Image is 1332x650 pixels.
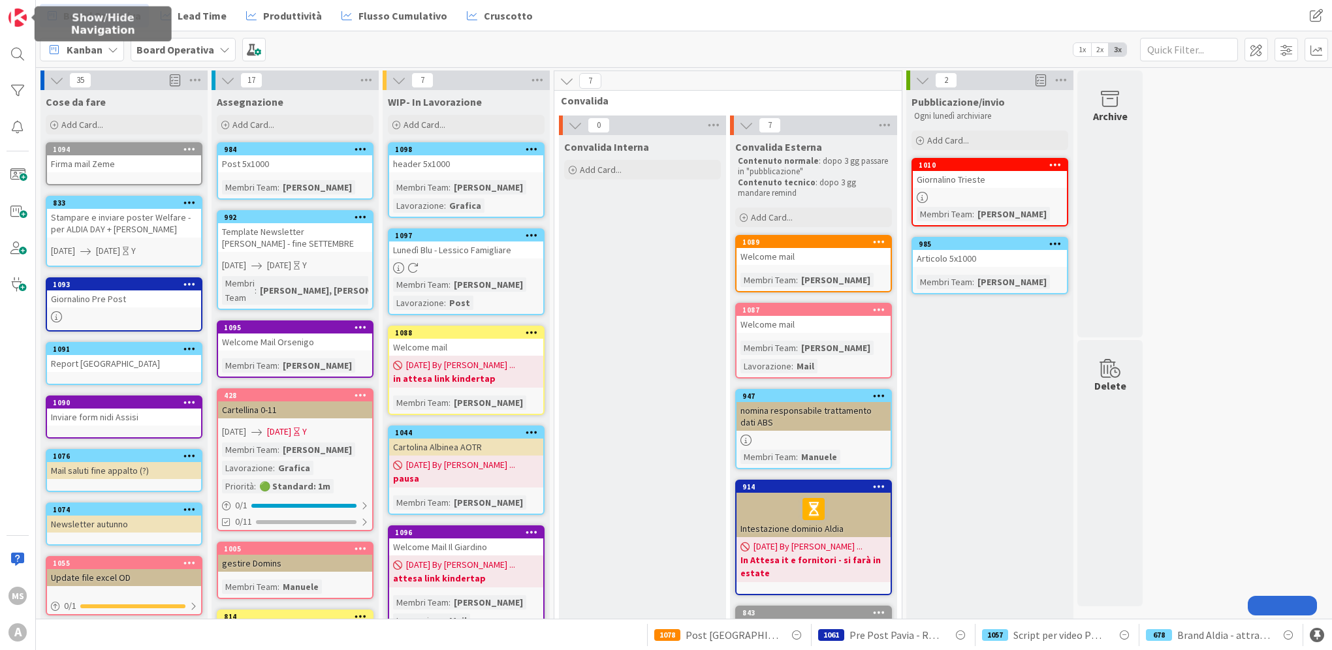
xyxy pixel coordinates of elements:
span: 7 [759,117,781,133]
div: 🟢 Standard: 1m [256,479,334,493]
input: Quick Filter... [1140,38,1238,61]
div: 1057 [982,629,1008,641]
div: [PERSON_NAME] [279,180,355,194]
h5: Show/Hide Navigation [40,12,166,37]
div: Firma mail Zeme [47,155,201,172]
div: 1044 [395,428,543,437]
a: Flusso Cumulativo [334,4,455,27]
span: 0 [588,117,610,133]
div: 947nomina responsabile trattamento dati ABS [737,390,891,431]
span: Cruscotto [484,8,533,23]
div: 1093 [53,280,201,289]
span: Pre Post Pavia - Re Artù! FINE AGOSTO [849,627,942,643]
div: 1076 [47,450,201,462]
div: Membri Team [740,273,796,287]
span: Add Card... [232,119,274,131]
div: [PERSON_NAME] [279,442,355,457]
span: 0/11 [235,515,252,529]
div: 1010 [919,161,1067,170]
div: 1096 [395,528,543,537]
span: 3x [1109,43,1126,56]
a: 992Template Newsletter [PERSON_NAME] - fine SETTEMBRE[DATE][DATE]YMembri Team:[PERSON_NAME], [PER... [217,210,373,310]
div: Membri Team [917,207,972,221]
span: Kanban [67,42,103,57]
div: Y [302,425,307,439]
div: 1010Giornalino Trieste [913,159,1067,188]
div: 1076 [53,452,201,461]
div: Report [GEOGRAPHIC_DATA] [47,355,201,372]
div: Membri Team [222,276,255,305]
div: [PERSON_NAME] [451,180,526,194]
div: Newsletter autunno [47,516,201,533]
div: 1093Giornalino Pre Post [47,279,201,307]
div: Membri Team [393,495,449,510]
div: Welcome Mail Orsenigo [218,333,372,350]
span: Add Card... [580,164,622,176]
span: [DATE] [267,425,291,439]
div: 985Articolo 5x1000 [913,238,1067,267]
span: : [449,180,451,194]
div: MS [8,587,27,605]
span: 7 [411,72,434,88]
div: 985 [919,240,1067,249]
div: 428 [218,390,372,401]
div: 1055Update file excel OD [47,557,201,586]
span: [DATE] [222,425,246,439]
div: 1010 [913,159,1067,171]
div: 1087 [737,304,891,316]
a: 1097Lunedì Blu - Lessico FamigliareMembri Team:[PERSON_NAME]Lavorazione:Post [388,228,545,315]
div: Post [446,296,473,310]
div: Membri Team [393,395,449,410]
div: Y [302,258,307,272]
div: [PERSON_NAME] [798,273,874,287]
span: Convalida Esterna [735,140,822,153]
a: 1095Welcome Mail OrsenigoMembri Team:[PERSON_NAME] [217,320,373,378]
div: Post 5x1000 [218,155,372,172]
span: [DATE] By [PERSON_NAME] ... [406,358,515,372]
div: 814 [218,611,372,623]
span: : [277,442,279,457]
div: Priorità [222,479,254,493]
span: : [444,198,446,213]
div: [PERSON_NAME] [451,395,526,410]
span: : [277,580,279,594]
span: : [444,613,446,628]
div: Membri Team [740,450,796,464]
a: 1005gestire DominsMembri Team:Manuele [217,542,373,599]
div: Giornalino Pre Post [47,290,201,307]
span: : [449,277,451,292]
span: [DATE] By [PERSON_NAME] ... [753,540,863,553]
span: : [254,479,256,493]
span: Add Card... [61,119,103,131]
div: Giornalino Trieste [913,171,1067,188]
span: : [796,341,798,355]
div: Welcome mail [737,316,891,333]
div: 1090Inviare form nidi Assisi [47,397,201,426]
span: : [449,495,451,510]
div: 0/1 [47,598,201,614]
div: Intestazione dominio Aldia [737,493,891,537]
div: Membri Team [393,595,449,610]
span: : [449,395,451,410]
a: 1098header 5x1000Membri Team:[PERSON_NAME]Lavorazione:Grafica [388,142,545,218]
div: 1074 [47,504,201,516]
p: : dopo 3 gg passare in "pubblicazione" [738,156,889,178]
div: 914 [737,481,891,493]
b: in attesa link kindertap [393,372,539,385]
div: 1090 [53,398,201,407]
p: Ogni lunedì archiviare [914,111,1066,121]
div: 1055 [47,557,201,569]
b: attesa link kindertap [393,572,539,585]
span: 35 [69,72,91,88]
a: 984Post 5x1000Membri Team:[PERSON_NAME] [217,142,373,200]
div: 1074 [53,505,201,514]
a: 1091Report [GEOGRAPHIC_DATA] [46,342,202,385]
a: 1010Giornalino TriesteMembri Team:[PERSON_NAME] [912,158,1068,226]
a: 1088Welcome mail[DATE] By [PERSON_NAME] ...in attesa link kindertapMembri Team:[PERSON_NAME] [388,326,545,415]
div: header 5x1000 [389,155,543,172]
div: 1044 [389,427,543,439]
a: 1044Cartolina Albinea AOTR[DATE] By [PERSON_NAME] ...pausaMembri Team:[PERSON_NAME] [388,426,545,515]
b: In Attesa it e fornitori - si farà in estate [740,553,887,580]
div: Mail [446,613,470,628]
div: Membri Team [222,442,277,457]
